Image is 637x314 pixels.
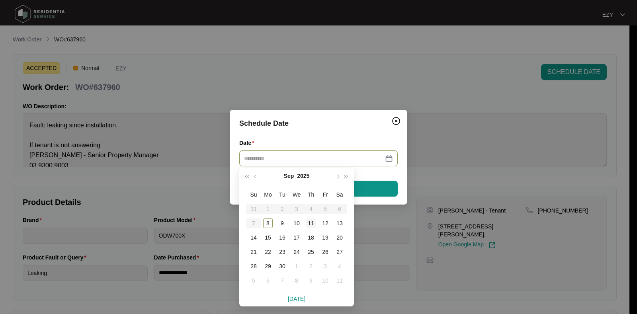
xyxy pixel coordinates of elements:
td: 2025-09-10 [289,216,304,230]
div: 2 [306,261,316,271]
td: 2025-09-25 [304,245,318,259]
th: Th [304,187,318,202]
td: 2025-10-05 [246,273,261,288]
td: 2025-10-08 [289,273,304,288]
div: 18 [306,233,316,242]
div: 28 [249,261,258,271]
td: 2025-09-24 [289,245,304,259]
div: 10 [292,218,301,228]
div: 6 [263,276,273,285]
td: 2025-09-29 [261,259,275,273]
td: 2025-10-06 [261,273,275,288]
div: 5 [249,276,258,285]
th: Sa [332,187,347,202]
td: 2025-09-18 [304,230,318,245]
div: 10 [320,276,330,285]
div: 11 [306,218,316,228]
th: Tu [275,187,289,202]
img: closeCircle [391,116,401,126]
td: 2025-10-10 [318,273,332,288]
td: 2025-09-14 [246,230,261,245]
div: 26 [320,247,330,257]
td: 2025-09-11 [304,216,318,230]
td: 2025-09-30 [275,259,289,273]
td: 2025-09-26 [318,245,332,259]
div: 22 [263,247,273,257]
div: 24 [292,247,301,257]
td: 2025-09-17 [289,230,304,245]
td: 2025-10-07 [275,273,289,288]
td: 2025-10-03 [318,259,332,273]
th: We [289,187,304,202]
td: 2025-09-13 [332,216,347,230]
div: 20 [335,233,344,242]
div: 8 [292,276,301,285]
div: 4 [335,261,344,271]
div: 16 [277,233,287,242]
td: 2025-10-11 [332,273,347,288]
div: 21 [249,247,258,257]
td: 2025-09-22 [261,245,275,259]
div: 7 [277,276,287,285]
th: Su [246,187,261,202]
div: 11 [335,276,344,285]
div: 30 [277,261,287,271]
div: Schedule Date [239,118,398,129]
div: 27 [335,247,344,257]
td: 2025-10-09 [304,273,318,288]
td: 2025-09-20 [332,230,347,245]
button: 2025 [297,168,309,184]
td: 2025-09-15 [261,230,275,245]
td: 2025-10-02 [304,259,318,273]
td: 2025-10-04 [332,259,347,273]
td: 2025-09-27 [332,245,347,259]
div: 13 [335,218,344,228]
div: 9 [306,276,316,285]
div: 8 [263,218,273,228]
td: 2025-09-09 [275,216,289,230]
div: 9 [277,218,287,228]
div: 14 [249,233,258,242]
td: 2025-09-19 [318,230,332,245]
button: Sep [284,168,294,184]
td: 2025-09-08 [261,216,275,230]
button: Close [390,115,403,127]
div: 29 [263,261,273,271]
div: 12 [320,218,330,228]
label: Date [239,139,258,147]
div: 3 [320,261,330,271]
td: 2025-09-23 [275,245,289,259]
th: Mo [261,187,275,202]
div: 23 [277,247,287,257]
div: 19 [320,233,330,242]
input: Date [244,154,383,163]
td: 2025-09-16 [275,230,289,245]
td: 2025-10-01 [289,259,304,273]
td: 2025-09-28 [246,259,261,273]
a: [DATE] [288,296,305,302]
td: 2025-09-12 [318,216,332,230]
div: 1 [292,261,301,271]
div: 15 [263,233,273,242]
div: 17 [292,233,301,242]
th: Fr [318,187,332,202]
td: 2025-09-21 [246,245,261,259]
div: 25 [306,247,316,257]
